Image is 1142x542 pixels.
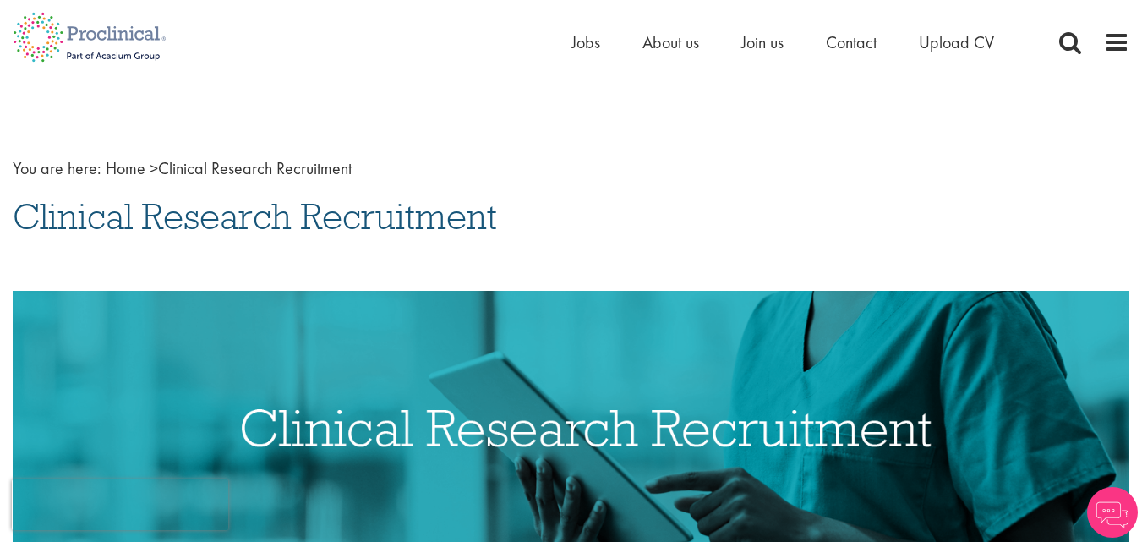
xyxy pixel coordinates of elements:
[12,479,228,530] iframe: reCAPTCHA
[106,157,145,179] a: breadcrumb link to Home
[571,31,600,53] a: Jobs
[741,31,784,53] a: Join us
[13,194,497,239] span: Clinical Research Recruitment
[106,157,352,179] span: Clinical Research Recruitment
[1087,487,1138,538] img: Chatbot
[919,31,994,53] a: Upload CV
[13,157,101,179] span: You are here:
[826,31,877,53] a: Contact
[642,31,699,53] a: About us
[150,157,158,179] span: >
